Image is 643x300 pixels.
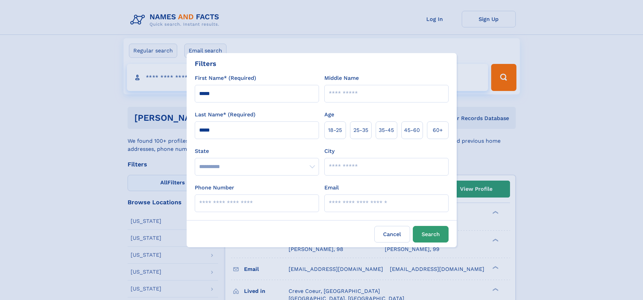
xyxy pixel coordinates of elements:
[328,126,342,134] span: 18‑25
[195,74,256,82] label: First Name* (Required)
[413,226,449,243] button: Search
[353,126,368,134] span: 25‑35
[195,147,319,155] label: State
[324,74,359,82] label: Middle Name
[195,184,234,192] label: Phone Number
[433,126,443,134] span: 60+
[324,147,334,155] label: City
[374,226,410,243] label: Cancel
[195,111,256,119] label: Last Name* (Required)
[379,126,394,134] span: 35‑45
[324,111,334,119] label: Age
[404,126,420,134] span: 45‑60
[324,184,339,192] label: Email
[195,59,216,69] div: Filters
